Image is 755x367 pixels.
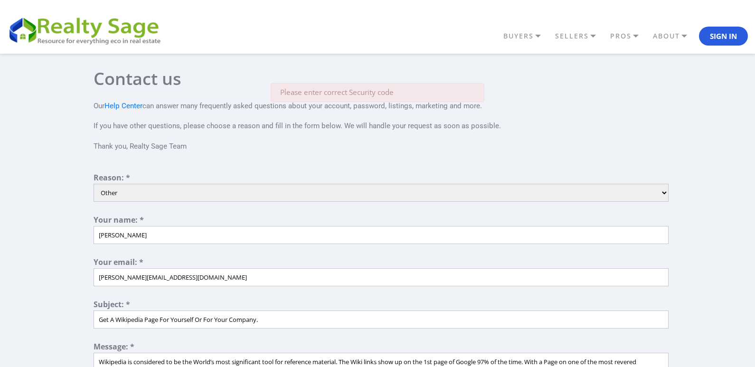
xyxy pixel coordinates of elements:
p: Our can answer many frequently asked questions about your account, password, listings, marketing ... [94,91,669,162]
a: SELLERS [553,28,608,44]
div: Your name: * [94,216,669,226]
div: Reason: * [94,174,669,184]
a: PROS [608,28,651,44]
a: ABOUT [651,28,699,44]
div: Message: * [94,343,669,353]
h1: Contact us [94,70,669,87]
img: REALTY SAGE [7,14,169,46]
div: Subject: * [94,301,669,311]
button: Sign In [699,27,748,46]
div: Your email: * [94,258,669,268]
div: Please enter correct Security code [271,83,484,102]
a: Help Center [104,102,142,110]
a: BUYERS [501,28,553,44]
